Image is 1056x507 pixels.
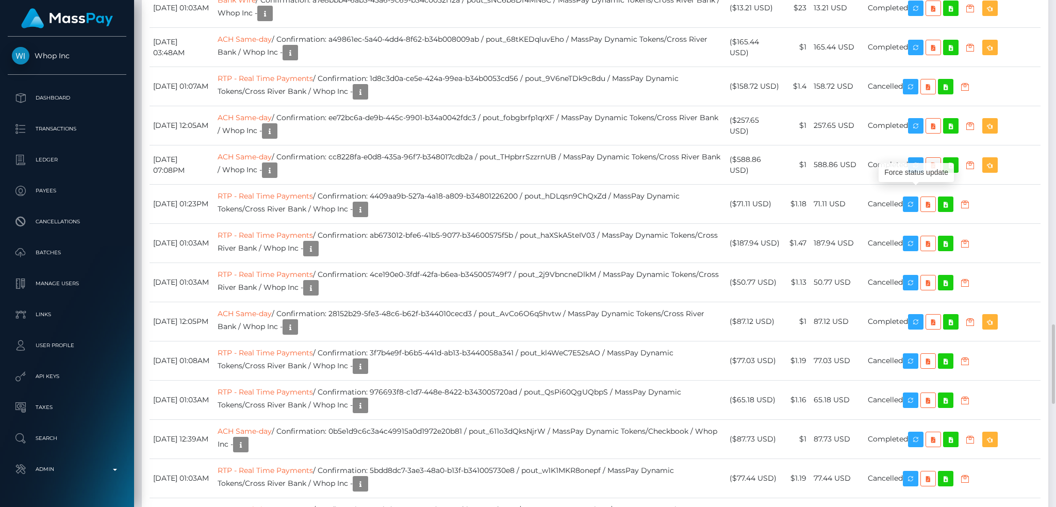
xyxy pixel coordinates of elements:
td: / Confirmation: 4409aa9b-527a-4a18-a809-b34801226200 / pout_hDLqsn9ChQxZd / MassPay Dynamic Token... [214,185,725,224]
td: $1.13 [784,263,810,302]
td: [DATE] 12:05PM [150,302,214,341]
td: Cancelled [864,459,1041,498]
td: / Confirmation: a49861ec-5a40-4dd4-8f62-b34b008009ab / pout_68tKEDqluvEho / MassPay Dynamic Token... [214,28,725,67]
a: ACH Same-day [218,309,272,318]
a: API Keys [8,364,126,389]
a: RTP - Real Time Payments [218,191,313,201]
a: Taxes [8,395,126,420]
p: Payees [12,183,122,199]
a: Links [8,302,126,328]
a: Batches [8,240,126,266]
a: RTP - Real Time Payments [218,466,313,475]
td: Completed [864,420,1041,459]
td: [DATE] 01:03AM [150,459,214,498]
td: / Confirmation: cc8228fa-e0d8-435a-96f7-b348017cdb2a / pout_THpbrrSzzrnUB / MassPay Dynamic Token... [214,145,725,185]
td: 50.77 USD [810,263,864,302]
td: ($50.77 USD) [726,263,784,302]
td: 257.65 USD [810,106,864,145]
a: RTP - Real Time Payments [218,231,313,240]
a: Admin [8,456,126,482]
a: ACH Same-day [218,427,272,436]
a: Cancellations [8,209,126,235]
td: [DATE] 01:03AM [150,263,214,302]
td: ($65.18 USD) [726,381,784,420]
td: 158.72 USD [810,67,864,106]
td: 87.12 USD [810,302,864,341]
td: / Confirmation: 976693f8-c1d7-448e-8422-b343005720ad / pout_QsPi60QgUQbpS / MassPay Dynamic Token... [214,381,725,420]
img: Whop Inc [12,47,29,64]
img: MassPay Logo [21,8,113,28]
td: [DATE] 03:48AM [150,28,214,67]
td: ($87.12 USD) [726,302,784,341]
td: [DATE] 12:05AM [150,106,214,145]
td: / Confirmation: 4ce190e0-3fdf-42fa-b6ea-b345005749f7 / pout_2j9VbncneDlkM / MassPay Dynamic Token... [214,263,725,302]
td: $1 [784,145,810,185]
p: User Profile [12,338,122,353]
a: RTP - Real Time Payments [218,348,313,357]
td: Cancelled [864,224,1041,263]
a: User Profile [8,333,126,358]
p: API Keys [12,369,122,384]
td: $1.18 [784,185,810,224]
td: $1.4 [784,67,810,106]
td: ($187.94 USD) [726,224,784,263]
td: Completed [864,28,1041,67]
p: Links [12,307,122,322]
td: [DATE] 01:07AM [150,67,214,106]
a: Dashboard [8,85,126,111]
td: $1.47 [784,224,810,263]
a: RTP - Real Time Payments [218,387,313,397]
p: Admin [12,462,122,477]
span: Whop Inc [8,51,126,60]
td: $1.19 [784,341,810,381]
td: 165.44 USD [810,28,864,67]
td: Cancelled [864,67,1041,106]
a: Search [8,426,126,451]
td: [DATE] 01:03AM [150,224,214,263]
td: / Confirmation: 5bdd8dc7-3ae3-48a0-b13f-b341005730e8 / pout_w1K1MKR8onepf / MassPay Dynamic Token... [214,459,725,498]
td: Cancelled [864,341,1041,381]
td: 187.94 USD [810,224,864,263]
td: Completed [864,145,1041,185]
a: ACH Same-day [218,113,272,122]
td: [DATE] 01:03AM [150,381,214,420]
td: Completed [864,106,1041,145]
td: / Confirmation: ab673012-bfe6-41b5-9077-b34600575f5b / pout_haXSkA5teIV03 / MassPay Dynamic Token... [214,224,725,263]
p: Transactions [12,121,122,137]
p: Cancellations [12,214,122,230]
a: Transactions [8,116,126,142]
div: Force status update [879,163,954,182]
td: Completed [864,302,1041,341]
td: Cancelled [864,263,1041,302]
td: 65.18 USD [810,381,864,420]
td: $1 [784,28,810,67]
td: Cancelled [864,185,1041,224]
td: 71.11 USD [810,185,864,224]
td: ($158.72 USD) [726,67,784,106]
td: 588.86 USD [810,145,864,185]
td: 87.73 USD [810,420,864,459]
a: Ledger [8,147,126,173]
p: Dashboard [12,90,122,106]
td: ($257.65 USD) [726,106,784,145]
a: RTP - Real Time Payments [218,270,313,279]
td: $1 [784,420,810,459]
td: ($77.44 USD) [726,459,784,498]
a: Manage Users [8,271,126,297]
td: Cancelled [864,381,1041,420]
td: $1.16 [784,381,810,420]
td: / Confirmation: ee72bc6a-de9b-445c-9901-b34a0042fdc3 / pout_fobgbrfp1qrXF / MassPay Dynamic Token... [214,106,725,145]
td: ($71.11 USD) [726,185,784,224]
td: 77.03 USD [810,341,864,381]
td: ($165.44 USD) [726,28,784,67]
p: Search [12,431,122,446]
a: ACH Same-day [218,35,272,44]
p: Manage Users [12,276,122,291]
td: ($588.86 USD) [726,145,784,185]
p: Taxes [12,400,122,415]
td: / Confirmation: 3f7b4e9f-b6b5-441d-ab13-b3440058a341 / pout_kl4WeC7E52sAO / MassPay Dynamic Token... [214,341,725,381]
td: $1 [784,106,810,145]
td: ($77.03 USD) [726,341,784,381]
td: 77.44 USD [810,459,864,498]
p: Ledger [12,152,122,168]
